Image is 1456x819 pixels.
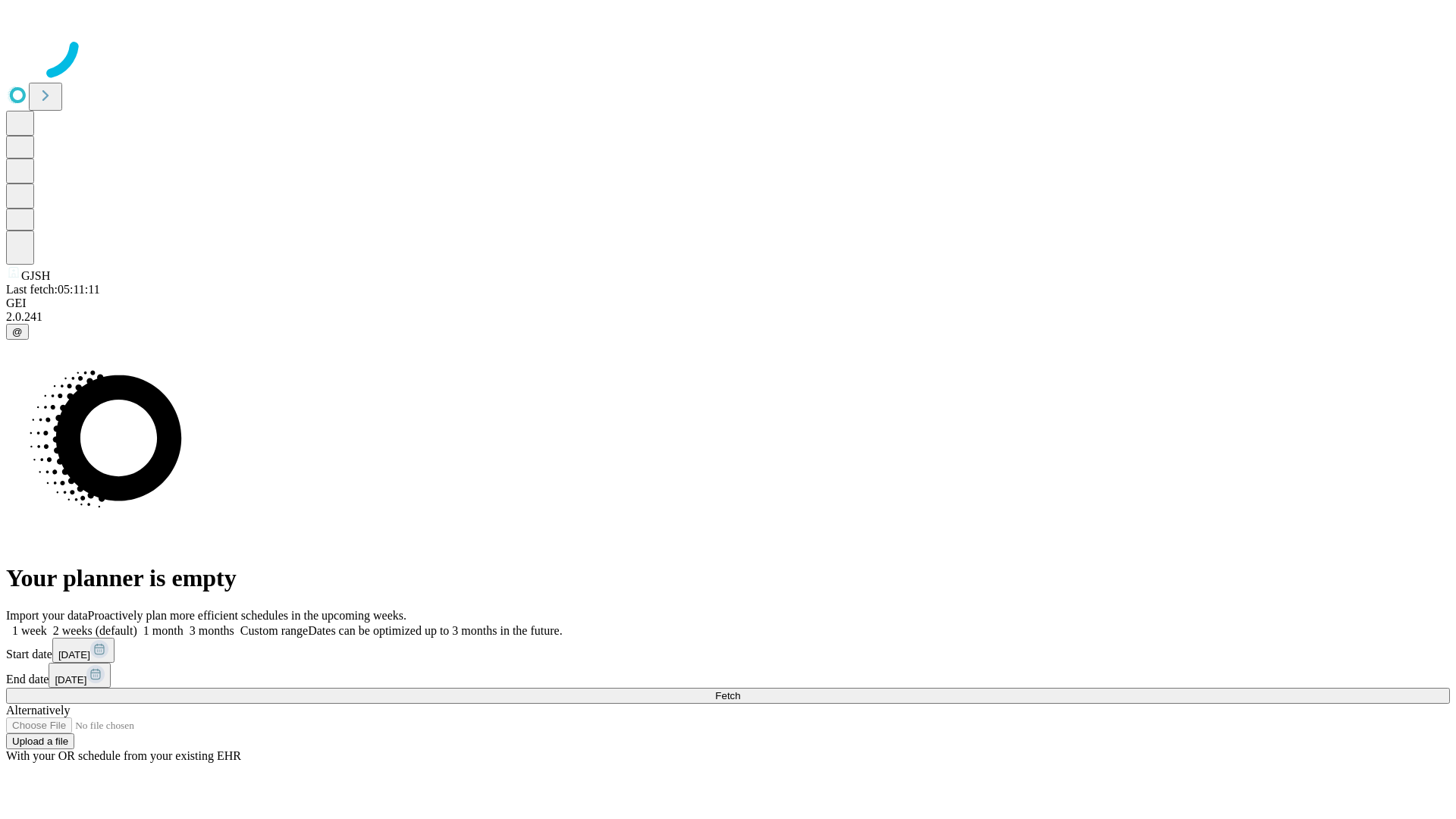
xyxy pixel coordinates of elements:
[6,749,241,762] span: With your OR schedule from your existing EHR
[6,283,100,296] span: Last fetch: 05:11:11
[6,609,88,622] span: Import your data
[190,624,234,637] span: 3 months
[6,638,1450,663] div: Start date
[53,624,137,637] span: 2 weeks (default)
[6,324,29,340] button: @
[21,269,50,282] span: GJSH
[49,663,111,688] button: [DATE]
[6,704,70,717] span: Alternatively
[12,624,47,637] span: 1 week
[52,638,115,663] button: [DATE]
[143,624,184,637] span: 1 month
[6,310,1450,324] div: 2.0.241
[58,649,90,661] span: [DATE]
[55,674,86,686] span: [DATE]
[6,663,1450,688] div: End date
[715,690,740,701] span: Fetch
[12,326,23,337] span: @
[240,624,308,637] span: Custom range
[88,609,406,622] span: Proactively plan more efficient schedules in the upcoming weeks.
[6,564,1450,592] h1: Your planner is empty
[308,624,562,637] span: Dates can be optimized up to 3 months in the future.
[6,297,1450,310] div: GEI
[6,688,1450,704] button: Fetch
[6,733,74,749] button: Upload a file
